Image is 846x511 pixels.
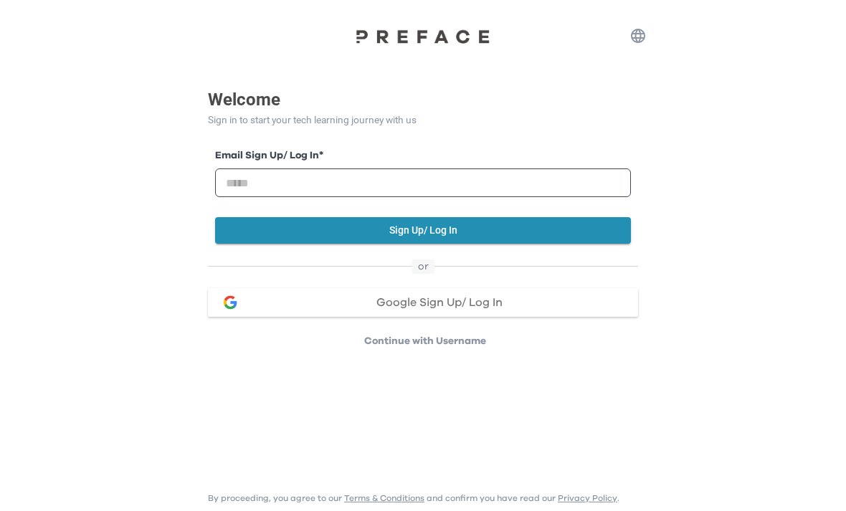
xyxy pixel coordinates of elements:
[208,87,638,113] p: Welcome
[215,217,631,244] button: Sign Up/ Log In
[208,113,638,128] p: Sign in to start your tech learning journey with us
[351,29,495,44] img: Preface Logo
[558,494,617,502] a: Privacy Policy
[208,492,619,504] p: By proceeding, you agree to our and confirm you have read our .
[412,259,434,274] span: or
[215,148,631,163] label: Email Sign Up/ Log In *
[212,334,638,348] p: Continue with Username
[222,294,239,311] img: google login
[344,494,424,502] a: Terms & Conditions
[376,297,503,308] span: Google Sign Up/ Log In
[208,288,638,317] button: google loginGoogle Sign Up/ Log In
